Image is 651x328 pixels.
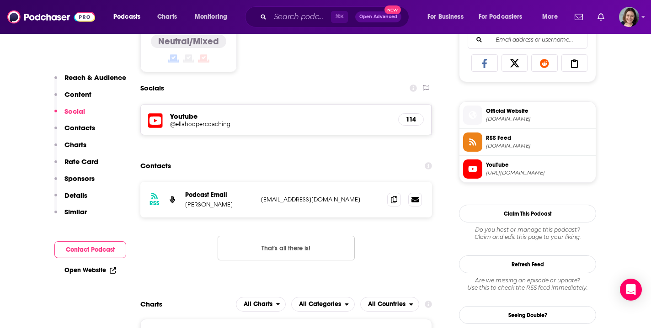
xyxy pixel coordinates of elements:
p: Details [64,191,87,200]
input: Search podcasts, credits, & more... [270,10,331,24]
button: Similar [54,207,87,224]
p: Podcast Email [185,191,254,199]
button: open menu [360,297,419,312]
p: Similar [64,207,87,216]
button: Claim This Podcast [459,205,596,222]
p: Sponsors [64,174,95,183]
h2: Platforms [236,297,286,312]
button: Open AdvancedNew [355,11,401,22]
p: Social [64,107,85,116]
span: YouTube [486,161,592,169]
button: Reach & Audience [54,73,126,90]
button: open menu [473,10,536,24]
img: Podchaser - Follow, Share and Rate Podcasts [7,8,95,26]
div: Claim and edit this page to your liking. [459,226,596,241]
span: ⌘ K [331,11,348,23]
button: open menu [188,10,239,24]
a: RSS Feed[DOMAIN_NAME] [463,132,592,152]
a: Share on Facebook [471,54,498,72]
a: @ellahoopercoaching [170,121,391,127]
button: open menu [536,10,569,24]
p: [PERSON_NAME] [185,201,254,208]
span: For Business [427,11,464,23]
h5: 114 [406,116,416,123]
button: open menu [107,10,152,24]
span: All Charts [244,301,272,307]
button: open menu [421,10,475,24]
h5: Youtube [170,112,391,121]
button: Contact Podcast [54,241,126,258]
button: Content [54,90,91,107]
span: All Categories [299,301,341,307]
h2: Contacts [140,157,171,175]
button: Charts [54,140,86,157]
button: Rate Card [54,157,98,174]
a: Official Website[DOMAIN_NAME] [463,106,592,125]
a: Share on X/Twitter [502,54,528,72]
span: media.rss.com [486,143,592,149]
h5: @ellahoopercoaching [170,121,316,127]
a: Share on Reddit [531,54,558,72]
button: Social [54,107,85,124]
span: Do you host or manage this podcast? [459,226,596,233]
div: Search followers [468,31,587,49]
span: rss.com [486,116,592,122]
input: Email address or username... [475,31,580,48]
h2: Socials [140,79,164,97]
span: Open Advanced [359,15,397,19]
a: Show notifications dropdown [594,9,608,25]
span: All Countries [368,301,406,307]
span: https://www.youtube.com/@ellahoopercoaching [486,169,592,176]
button: open menu [291,297,355,312]
p: Charts [64,140,86,149]
button: Sponsors [54,174,95,191]
p: Rate Card [64,157,98,166]
button: Details [54,191,87,208]
span: For Podcasters [479,11,523,23]
p: [EMAIL_ADDRESS][DOMAIN_NAME] [261,196,380,203]
button: Show profile menu [619,7,639,27]
h2: Countries [360,297,419,312]
div: Search podcasts, credits, & more... [254,6,418,27]
span: Charts [157,11,177,23]
p: Contacts [64,123,95,132]
p: Reach & Audience [64,73,126,82]
div: Open Intercom Messenger [620,279,642,301]
a: Seeing Double? [459,306,596,324]
button: open menu [236,297,286,312]
span: Logged in as micglogovac [619,7,639,27]
h2: Charts [140,300,162,308]
div: Are we missing an episode or update? Use this to check the RSS feed immediately. [459,277,596,291]
a: Show notifications dropdown [571,9,587,25]
span: Monitoring [195,11,227,23]
h3: RSS [149,200,160,207]
span: New [384,5,401,14]
h4: Neutral/Mixed [158,36,219,47]
a: Copy Link [561,54,588,72]
button: Refresh Feed [459,255,596,273]
p: Content [64,90,91,99]
h2: Categories [291,297,355,312]
button: Nothing here. [218,236,355,260]
img: User Profile [619,7,639,27]
button: Contacts [54,123,95,140]
span: Podcasts [113,11,140,23]
span: Official Website [486,107,592,115]
span: RSS Feed [486,134,592,142]
span: More [542,11,558,23]
a: Open Website [64,266,116,274]
a: Charts [151,10,182,24]
a: YouTube[URL][DOMAIN_NAME] [463,159,592,179]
